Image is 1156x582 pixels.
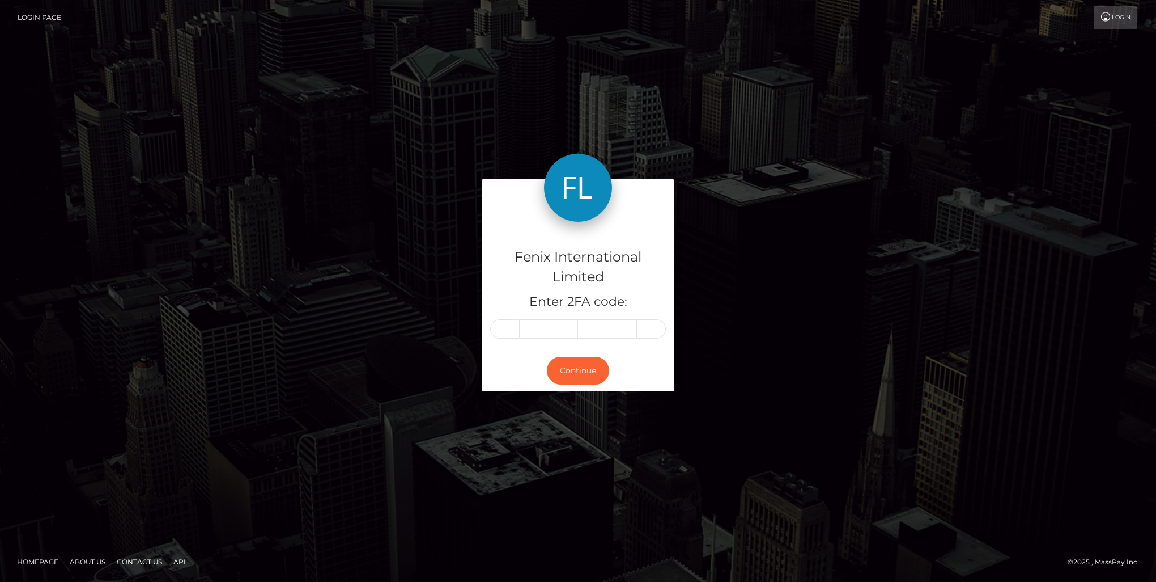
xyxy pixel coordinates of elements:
a: Login [1094,6,1137,29]
a: About Us [65,553,110,571]
a: Login Page [18,6,61,29]
a: API [169,553,190,571]
h4: Fenix International Limited [490,247,666,287]
button: Continue [547,357,609,385]
h5: Enter 2FA code: [490,293,666,311]
img: Fenix International Limited [544,154,612,222]
div: © 2025 , MassPay Inc. [1068,556,1147,568]
a: Homepage [12,553,63,571]
a: Contact Us [112,553,167,571]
